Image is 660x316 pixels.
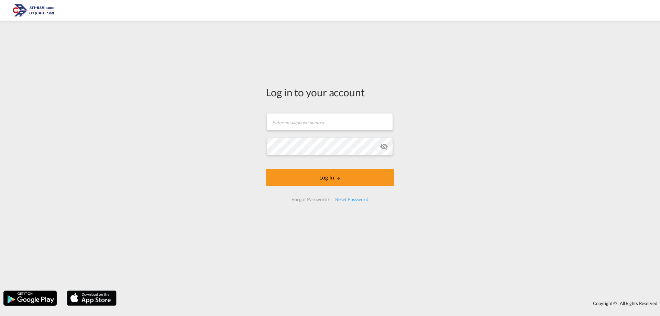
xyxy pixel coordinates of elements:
[3,290,57,306] img: google.png
[266,85,394,99] div: Log in to your account
[289,193,332,206] div: Forgot Password?
[266,169,394,186] button: LOGIN
[267,113,393,130] input: Enter email/phone number
[10,3,57,18] img: 166978e0a5f911edb4280f3c7a976193.png
[380,142,388,151] md-icon: icon-eye-off
[120,297,660,309] div: Copyright © . All Rights Reserved
[332,193,371,206] div: Reset Password
[66,290,117,306] img: apple.png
